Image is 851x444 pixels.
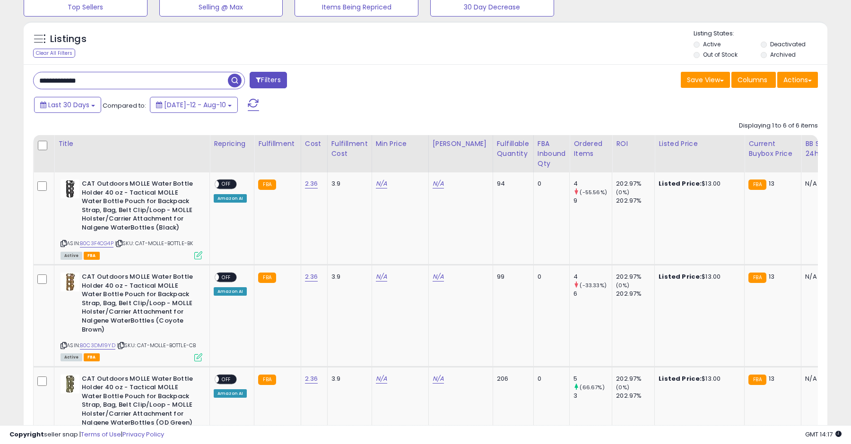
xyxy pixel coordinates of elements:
[219,180,234,188] span: OFF
[616,384,629,391] small: (0%)
[580,188,607,196] small: (-55.56%)
[433,139,489,149] div: [PERSON_NAME]
[258,375,276,385] small: FBA
[122,430,164,439] a: Privacy Policy
[214,194,247,203] div: Amazon AI
[305,374,318,384] a: 2.36
[376,272,387,282] a: N/A
[538,139,566,169] div: FBA inbound Qty
[103,101,146,110] span: Compared to:
[805,375,836,383] div: N/A
[258,179,276,190] small: FBA
[219,273,234,282] span: OFF
[497,375,526,383] div: 206
[616,273,654,281] div: 202.97%
[769,179,774,188] span: 13
[61,375,79,393] img: 51aW2bQgfbL._SL40_.jpg
[305,139,323,149] div: Cost
[805,179,836,188] div: N/A
[61,353,82,361] span: All listings currently available for purchase on Amazon
[433,179,444,188] a: N/A
[573,392,612,400] div: 3
[497,139,530,159] div: Fulfillable Quantity
[770,40,806,48] label: Deactivated
[659,374,702,383] b: Listed Price:
[58,139,206,149] div: Title
[659,273,737,281] div: $13.00
[805,273,836,281] div: N/A
[82,375,197,429] b: CAT Outdoors MOLLE Water Bottle Holder 40 oz - Tactical MOLLE Water Bottle Pouch for Backpack Str...
[34,97,101,113] button: Last 30 Days
[331,273,365,281] div: 3.9
[9,430,44,439] strong: Copyright
[214,139,250,149] div: Repricing
[82,273,197,336] b: CAT Outdoors MOLLE Water Bottle Holder 40 oz - Tactical MOLLE Water Bottle Pouch for Backpack Str...
[580,384,604,391] small: (66.67%)
[376,139,425,149] div: Min Price
[616,139,651,149] div: ROI
[616,282,629,289] small: (0%)
[616,375,654,383] div: 202.97%
[376,374,387,384] a: N/A
[61,273,79,291] img: 41AuKQCZZWL._SL40_.jpg
[616,179,654,188] div: 202.97%
[150,97,238,113] button: [DATE]-12 - Aug-10
[538,375,563,383] div: 0
[115,239,193,247] span: | SKU: CAT-MOLLE-BOTTLE-BK
[616,196,654,205] div: 202.97%
[659,139,740,149] div: Listed Price
[748,375,766,385] small: FBA
[331,139,368,159] div: Fulfillment Cost
[538,273,563,281] div: 0
[659,179,702,188] b: Listed Price:
[433,374,444,384] a: N/A
[616,188,629,196] small: (0%)
[731,72,776,88] button: Columns
[573,290,612,298] div: 6
[573,179,612,188] div: 4
[80,342,115,350] a: B0C3DM19YD
[659,375,737,383] div: $13.00
[694,29,827,38] p: Listing States:
[616,290,654,298] div: 202.97%
[80,239,113,248] a: B0C3F4CG4P
[258,139,296,149] div: Fulfillment
[258,273,276,283] small: FBA
[573,139,608,159] div: Ordered Items
[681,72,730,88] button: Save View
[770,51,796,59] label: Archived
[214,389,247,398] div: Amazon AI
[703,51,738,59] label: Out of Stock
[214,287,247,296] div: Amazon AI
[50,33,87,46] h5: Listings
[769,374,774,383] span: 13
[305,179,318,188] a: 2.36
[616,392,654,400] div: 202.97%
[748,273,766,283] small: FBA
[305,272,318,282] a: 2.36
[331,375,365,383] div: 3.9
[777,72,818,88] button: Actions
[738,75,767,85] span: Columns
[538,179,563,188] div: 0
[573,196,612,205] div: 9
[219,375,234,383] span: OFF
[748,139,797,159] div: Current Buybox Price
[84,252,100,260] span: FBA
[33,49,75,58] div: Clear All Filters
[117,342,196,349] span: | SKU: CAT-MOLLE-BOTTLE-CB
[769,272,774,281] span: 13
[61,252,82,260] span: All listings currently available for purchase on Amazon
[250,72,287,88] button: Filters
[573,375,612,383] div: 5
[48,100,89,110] span: Last 30 Days
[580,282,606,289] small: (-33.33%)
[376,179,387,188] a: N/A
[9,430,164,439] div: seller snap | |
[805,139,840,159] div: BB Share 24h.
[331,179,365,188] div: 3.9
[433,272,444,282] a: N/A
[61,273,202,360] div: ASIN:
[61,179,79,198] img: 41VAUYNODzL._SL40_.jpg
[497,179,526,188] div: 94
